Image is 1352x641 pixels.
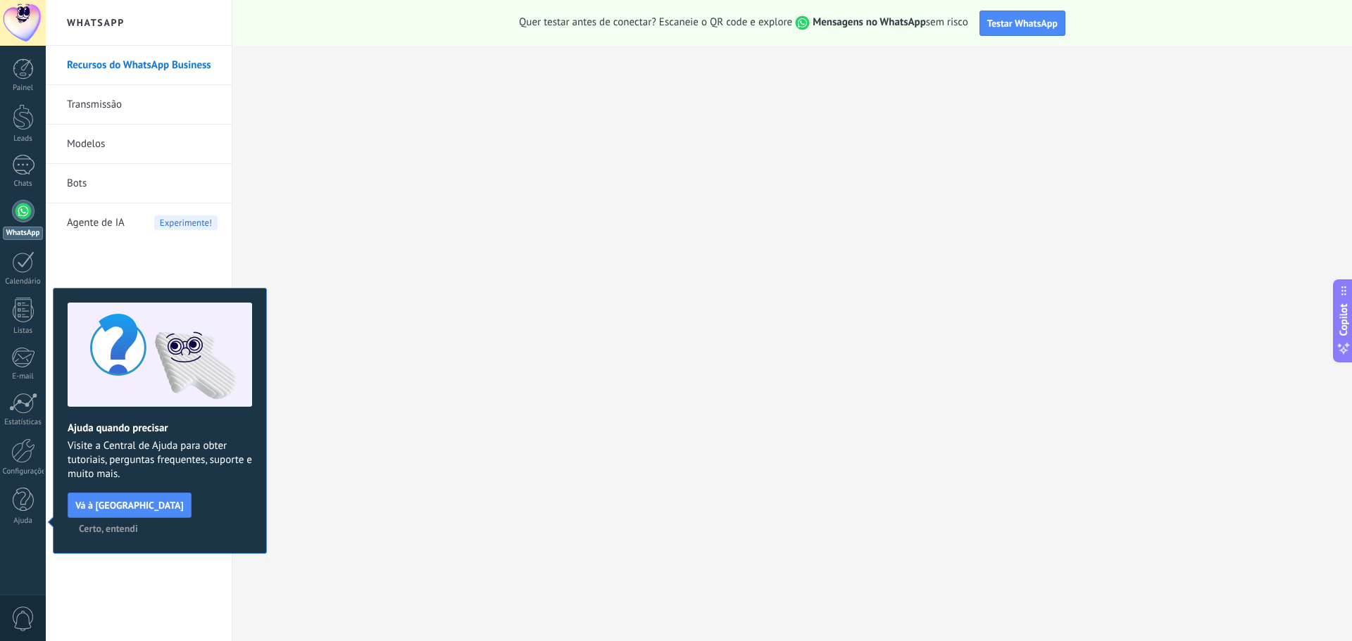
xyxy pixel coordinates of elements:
a: Recursos do WhatsApp Business [67,46,218,85]
span: Agente de IA [67,203,125,243]
a: Agente de IAExperimente! [67,203,218,243]
div: Ajuda [3,516,44,526]
span: Copilot [1337,303,1351,336]
div: Calendário [3,277,44,286]
div: Leads [3,134,44,144]
div: Painel [3,84,44,93]
div: WhatsApp [3,227,43,240]
li: Transmissão [46,85,232,125]
span: Testar WhatsApp [987,17,1058,30]
span: Vá à [GEOGRAPHIC_DATA] [75,500,184,510]
div: Chats [3,179,44,189]
a: Transmissão [67,85,218,125]
li: Bots [46,164,232,203]
a: Bots [67,164,218,203]
span: Certo, entendi [79,523,138,533]
li: Modelos [46,125,232,164]
a: Modelos [67,125,218,164]
button: Vá à [GEOGRAPHIC_DATA] [68,493,192,518]
div: Configurações [3,467,44,476]
div: E-mail [3,372,44,381]
div: Listas [3,326,44,336]
li: Agente de IA [46,203,232,242]
strong: Mensagens no WhatsApp [813,15,926,29]
button: Testar WhatsApp [979,11,1065,36]
li: Recursos do WhatsApp Business [46,46,232,85]
div: Estatísticas [3,418,44,427]
span: Experimente! [154,215,218,230]
h2: Ajuda quando precisar [68,421,252,435]
button: Certo, entendi [73,518,144,539]
span: Quer testar antes de conectar? Escaneie o QR code e explore sem risco [519,15,968,30]
span: Visite a Central de Ajuda para obter tutoriais, perguntas frequentes, suporte e muito mais. [68,439,252,481]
